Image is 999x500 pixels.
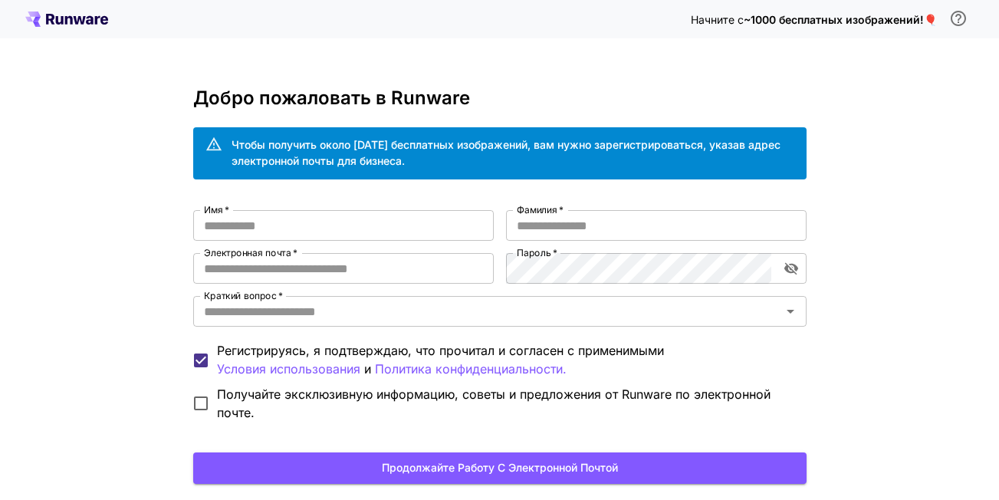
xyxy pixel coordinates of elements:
[204,204,223,215] ya-tr-span: Имя
[204,290,277,301] ya-tr-span: Краткий вопрос
[382,459,618,478] ya-tr-span: Продолжайте работу с электронной почтой
[777,255,805,282] button: переключить видимость пароля
[204,247,291,258] ya-tr-span: Электронная почта
[217,343,664,358] ya-tr-span: Регистрируясь, я подтверждаю, что прочитал и согласен с применимыми
[217,361,360,377] ya-tr-span: Условия использования
[517,247,550,258] ya-tr-span: Пароль
[217,387,771,420] ya-tr-span: Получайте эксклюзивную информацию, советы и предложения от Runware по электронной почте.
[780,301,801,322] button: Открыть
[364,361,371,377] ya-tr-span: и
[744,13,924,26] ya-tr-span: ~1000 бесплатных изображений!
[193,87,470,109] ya-tr-span: Добро пожаловать в Runware
[924,13,937,26] ya-tr-span: 🎈
[375,361,567,377] ya-tr-span: Политика конфиденциальности.
[691,13,744,26] ya-tr-span: Начните с
[232,138,780,167] ya-tr-span: Чтобы получить около [DATE] бесплатных изображений, вам нужно зарегистрироваться, указав адрес эл...
[517,204,557,215] ya-tr-span: Фамилия
[943,3,974,34] button: Чтобы получить бесплатный кредит, вам нужно зарегистрироваться, указав адрес электронной почты дл...
[375,360,567,379] button: Регистрируясь, я подтверждаю, что прочитал и согласен с применимыми Условия использования и
[193,452,807,484] button: Продолжайте работу с электронной почтой
[217,360,360,379] button: Регистрируясь, я подтверждаю, что прочитал и согласен с применимыми и Политика конфиденциальности.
